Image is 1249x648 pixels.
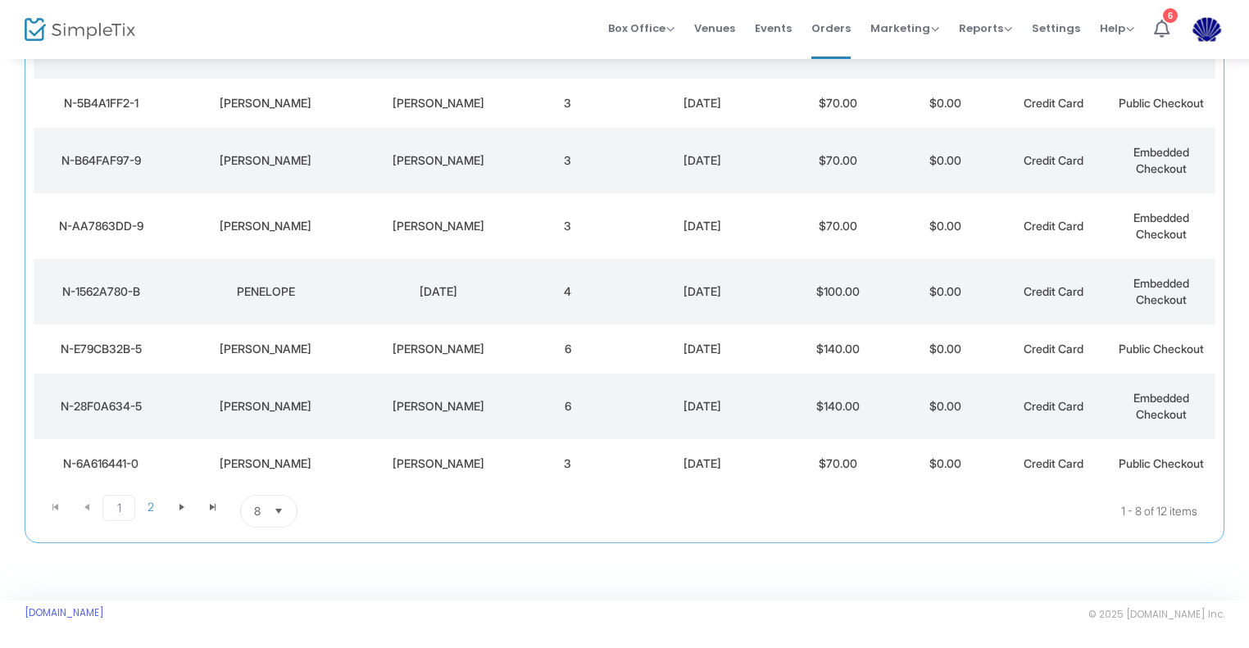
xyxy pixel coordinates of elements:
[783,324,892,374] td: $140.00
[1024,153,1083,167] span: Credit Card
[173,152,359,169] div: Pam
[626,455,780,472] div: 6/10/2025
[38,95,165,111] div: N-5B4A1FF2-1
[626,341,780,357] div: 6/15/2025
[783,374,892,439] td: $140.00
[1024,456,1083,470] span: Credit Card
[608,20,674,36] span: Box Office
[626,398,780,415] div: 6/13/2025
[514,79,622,128] td: 3
[514,324,622,374] td: 6
[892,79,1000,128] td: $0.00
[811,7,851,49] span: Orders
[175,501,188,514] span: Go to the next page
[1133,211,1189,241] span: Embedded Checkout
[514,259,622,324] td: 4
[1133,145,1189,175] span: Embedded Checkout
[892,193,1000,259] td: $0.00
[25,606,104,619] a: [DOMAIN_NAME]
[173,218,359,234] div: Donna
[38,398,165,415] div: N-28F0A634-5
[173,283,359,300] div: PENELOPE
[626,218,780,234] div: 6/30/2025
[1032,7,1080,49] span: Settings
[514,374,622,439] td: 6
[38,218,165,234] div: N-AA7863DD-9
[514,193,622,259] td: 3
[626,283,780,300] div: 6/18/2025
[461,495,1197,528] kendo-pager-info: 1 - 8 of 12 items
[514,439,622,488] td: 3
[367,152,510,169] div: Hogan
[626,95,780,111] div: 7/11/2025
[38,152,165,169] div: N-B64FAF97-9
[755,7,792,49] span: Events
[1163,8,1178,23] div: 6
[1024,342,1083,356] span: Credit Card
[207,501,220,514] span: Go to the last page
[694,7,735,49] span: Venues
[892,324,1000,374] td: $0.00
[38,283,165,300] div: N-1562A780-B
[38,455,165,472] div: N-6A616441-0
[783,79,892,128] td: $70.00
[1088,608,1224,621] span: © 2025 [DOMAIN_NAME] Inc.
[254,503,261,519] span: 8
[514,128,622,193] td: 3
[892,128,1000,193] td: $0.00
[892,259,1000,324] td: $0.00
[367,218,510,234] div: Stanton
[173,398,359,415] div: Marianne
[135,495,166,519] span: Page 2
[1024,219,1083,233] span: Credit Card
[38,341,165,357] div: N-E79CB32B-5
[367,283,510,300] div: CARNEVALE
[870,20,939,36] span: Marketing
[783,439,892,488] td: $70.00
[367,455,510,472] div: Murphy
[1133,30,1189,61] span: Embedded Checkout
[367,398,510,415] div: McDermott
[783,128,892,193] td: $70.00
[892,439,1000,488] td: $0.00
[1024,96,1083,110] span: Credit Card
[173,455,359,472] div: Tim
[1100,20,1134,36] span: Help
[1119,342,1204,356] span: Public Checkout
[367,95,510,111] div: Titelbaum
[783,259,892,324] td: $100.00
[626,152,780,169] div: 7/2/2025
[173,341,359,357] div: Sara Gail
[102,495,135,521] span: Page 1
[783,193,892,259] td: $70.00
[173,95,359,111] div: Deborah
[959,20,1012,36] span: Reports
[1024,284,1083,298] span: Credit Card
[1119,456,1204,470] span: Public Checkout
[892,374,1000,439] td: $0.00
[1133,391,1189,421] span: Embedded Checkout
[1024,399,1083,413] span: Credit Card
[1119,96,1204,110] span: Public Checkout
[198,495,229,519] span: Go to the last page
[267,496,290,527] button: Select
[166,495,198,519] span: Go to the next page
[1133,276,1189,306] span: Embedded Checkout
[367,341,510,357] div: Goodell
